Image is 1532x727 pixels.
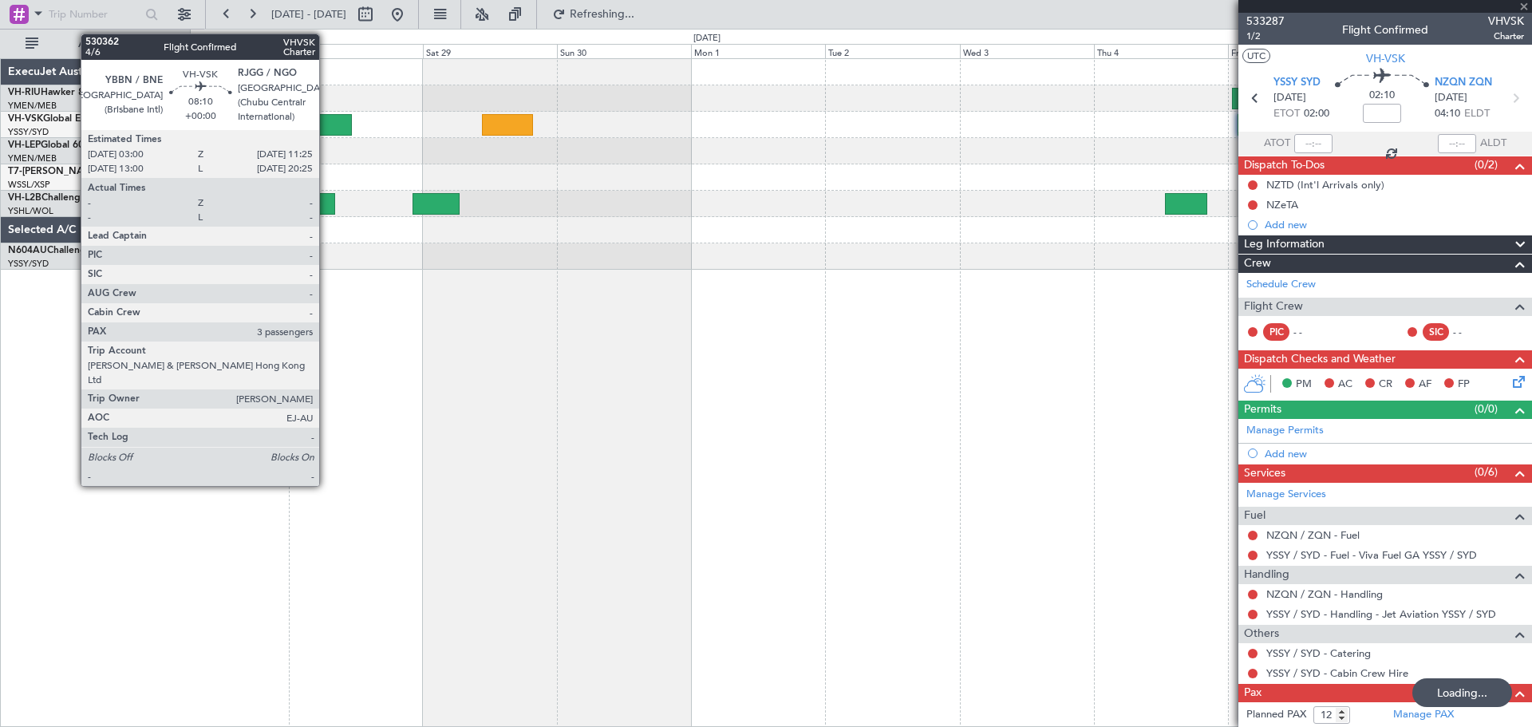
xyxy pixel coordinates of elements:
a: YMEN/MEB [8,100,57,112]
div: SIC [1423,323,1449,341]
a: N604AUChallenger 604 [8,246,116,255]
a: YSSY/SYD [8,258,49,270]
span: 533287 [1246,13,1285,30]
span: Handling [1244,566,1289,584]
span: ELDT [1464,106,1490,122]
span: CR [1379,377,1392,393]
a: YMEN/MEB [8,152,57,164]
a: YSHL/WOL [8,205,53,217]
span: (0/6) [1475,464,1498,480]
span: ETOT [1273,106,1300,122]
span: YSSY SYD [1273,75,1321,91]
div: Fri 28 [289,44,423,58]
span: [DATE] - [DATE] [271,7,346,22]
div: Sun 30 [557,44,691,58]
div: PIC [1263,323,1289,341]
span: Dispatch To-Dos [1244,156,1325,175]
button: UTC [1242,49,1270,63]
div: Tue 2 [825,44,959,58]
span: NZQN ZQN [1435,75,1492,91]
span: Fuel [1244,507,1265,525]
a: YSSY / SYD - Cabin Crew Hire [1266,666,1408,680]
span: VH-L2B [8,193,41,203]
span: AF [1419,377,1431,393]
a: YSSY / SYD - Fuel - Viva Fuel GA YSSY / SYD [1266,548,1477,562]
div: NZTD (Int'l Arrivals only) [1266,178,1384,192]
span: 02:00 [1304,106,1329,122]
a: NZQN / ZQN - Fuel [1266,528,1360,542]
span: Permits [1244,401,1281,419]
div: Flight Confirmed [1342,22,1428,38]
div: Fri 5 [1228,44,1362,58]
a: Manage Services [1246,487,1326,503]
button: All Aircraft [18,31,173,57]
span: 04:10 [1435,106,1460,122]
button: Refreshing... [545,2,641,27]
div: Loading... [1412,678,1512,707]
div: Thu 4 [1094,44,1228,58]
a: WSSL/XSP [8,179,50,191]
span: ATOT [1264,136,1290,152]
span: Charter [1488,30,1524,43]
span: AC [1338,377,1352,393]
span: PM [1296,377,1312,393]
span: [DATE] [1273,90,1306,106]
a: YSSY/SYD [8,126,49,138]
span: VH-RIU [8,88,41,97]
span: Dispatch Checks and Weather [1244,350,1396,369]
span: [DATE] [1435,90,1467,106]
span: ALDT [1480,136,1506,152]
a: VH-VSKGlobal Express XRS [8,114,131,124]
a: YSSY / SYD - Catering [1266,646,1371,660]
span: VHVSK [1488,13,1524,30]
span: VH-LEP [8,140,41,150]
span: VH-VSK [1366,50,1405,67]
span: T7-[PERSON_NAME] [8,167,101,176]
label: Planned PAX [1246,707,1306,723]
span: VH-VSK [8,114,43,124]
a: T7-[PERSON_NAME]Global 7500 [8,167,155,176]
span: (0/2) [1475,156,1498,173]
div: [DATE] [693,32,721,45]
span: N604AU [8,246,47,255]
input: Trip Number [49,2,140,26]
div: Add new [1265,218,1524,231]
span: All Aircraft [41,38,168,49]
span: (0/0) [1475,401,1498,417]
span: Pax [1244,684,1262,702]
div: [DATE] [193,32,220,45]
div: - - [1453,325,1489,339]
a: NZQN / ZQN - Handling [1266,587,1383,601]
span: Others [1244,625,1279,643]
div: Wed 3 [960,44,1094,58]
span: Services [1244,464,1285,483]
div: Thu 27 [155,44,289,58]
a: Schedule Crew [1246,277,1316,293]
span: 02:10 [1369,88,1395,104]
div: NZeTA [1266,198,1298,211]
span: Flight Crew [1244,298,1303,316]
span: Leg Information [1244,235,1325,254]
a: VH-L2BChallenger 604 [8,193,110,203]
div: Mon 1 [691,44,825,58]
a: VH-RIUHawker 800XP [8,88,107,97]
span: 1/2 [1246,30,1285,43]
a: Manage Permits [1246,423,1324,439]
span: Refreshing... [569,9,636,20]
a: YSSY / SYD - Handling - Jet Aviation YSSY / SYD [1266,607,1496,621]
div: Add new [1265,447,1524,460]
span: FP [1458,377,1470,393]
div: - - [1293,325,1329,339]
a: Manage PAX [1393,707,1454,723]
span: Crew [1244,255,1271,273]
div: Sat 29 [423,44,557,58]
a: VH-LEPGlobal 6000 [8,140,95,150]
